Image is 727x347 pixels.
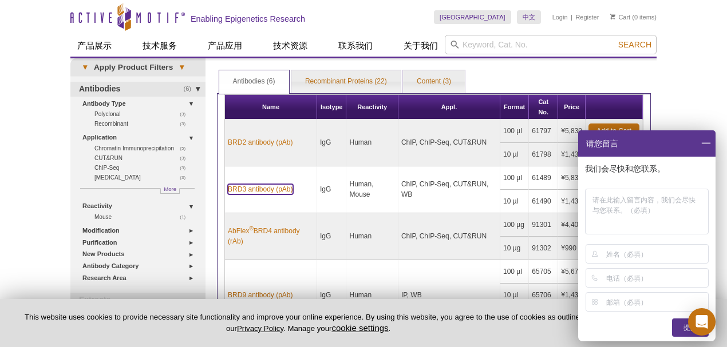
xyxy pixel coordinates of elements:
td: 65705 [529,260,558,284]
a: (5)Chromatin Immunoprecipitation [94,143,192,153]
td: 61797 [529,119,558,143]
span: (3) [180,119,192,129]
a: Antibodies (6) [219,70,289,93]
a: 技术服务 [136,35,184,57]
td: 61489 [529,166,558,190]
a: Extracts [70,293,206,308]
span: Search [618,40,651,49]
td: ¥5,830 [558,119,586,143]
td: IgG [317,166,347,213]
a: 产品展示 [70,35,118,57]
td: ¥1,430 [558,190,586,213]
a: (6)Antibodies [70,82,206,97]
td: ChIP, ChIP-Seq, CUT&RUN [398,119,500,166]
p: 我们会尽快和您联系。 [585,163,711,174]
img: Your Cart [610,14,615,19]
td: 10 µl [500,143,529,166]
td: 10 µl [500,190,529,213]
td: IgG [317,213,347,260]
a: AbFlex®BRD4 antibody (rAb) [228,226,314,246]
p: This website uses cookies to provide necessary site functionality and improve your online experie... [18,312,598,334]
th: Isotype [317,95,347,119]
a: Content (3) [403,70,465,93]
div: 提交 [672,318,709,337]
a: Reactivity [82,200,199,212]
td: 61798 [529,143,558,166]
span: More [164,184,176,194]
td: 10 µg [500,237,529,260]
a: 技术资源 [266,35,314,57]
a: (3)Recombinant [94,119,192,129]
span: (3) [180,153,192,163]
a: Privacy Policy [237,324,283,333]
a: Register [575,13,599,21]
span: 请您留言 [585,130,618,157]
td: IgG [317,260,347,330]
td: 100 µl [500,166,529,190]
th: Cat No. [529,95,558,119]
h2: Enabling Epigenetics Research [191,14,305,24]
input: 邮箱（必填） [606,293,706,311]
td: Human [346,119,398,166]
td: Human [346,213,398,260]
li: | [571,10,572,24]
a: BRD3 antibody (pAb) [228,184,293,194]
td: ChIP, ChIP-Seq, CUT&RUN, WB [398,166,500,213]
a: (3)CUT&RUN [94,153,192,163]
td: ChIP, ChIP-Seq, CUT&RUN [398,213,500,260]
td: ¥5,670 [558,260,586,284]
td: 91302 [529,237,558,260]
span: (3) [180,163,192,173]
sup: ® [249,225,253,232]
a: ▾Apply Product Filters▾ [70,58,206,77]
td: 91301 [529,213,558,237]
a: Modification [82,225,199,237]
input: Keyword, Cat. No. [445,35,657,54]
span: ▾ [173,62,191,73]
a: BRD2 antibody (pAb) [228,137,293,147]
th: Price [558,95,586,119]
a: (3)[MEDICAL_DATA] [94,173,192,182]
a: More [160,188,180,194]
td: ¥1,430 [558,284,586,307]
a: Application [82,131,199,143]
span: (5) [180,143,192,153]
a: (3)ChIP-Seq [94,163,192,173]
td: Human [346,260,398,330]
a: Recombinant Proteins (22) [291,70,401,93]
td: 10 µl [500,284,529,307]
div: Open Intercom Messenger [688,308,716,336]
td: ¥4,400 [558,213,586,237]
a: (3)Polyclonal [94,109,192,119]
td: IP, WB [398,260,500,330]
li: (0 items) [610,10,657,24]
a: Antibody Category [82,260,199,272]
td: 65706 [529,284,558,307]
a: Antibody Type [82,98,199,110]
span: (3) [180,173,192,182]
a: Research Area [82,272,199,284]
a: Purification [82,237,199,249]
span: (6) [183,82,197,97]
td: 100 µg [500,213,529,237]
th: Appl. [398,95,500,119]
a: Add to Cart [588,123,639,138]
td: 100 µl [500,260,529,284]
input: 电话（必填） [606,269,706,287]
a: Cart [610,13,630,21]
a: New Products [82,248,199,260]
a: (1)Mouse [94,212,192,222]
span: (3) [180,109,192,119]
td: 61490 [529,190,558,213]
a: 关于我们 [397,35,445,57]
input: 姓名（必填） [606,245,706,263]
td: ¥990 [558,237,586,260]
a: 联系我们 [331,35,380,57]
a: 产品应用 [201,35,249,57]
th: Format [500,95,529,119]
span: (1) [180,212,192,222]
td: ¥1,430 [558,143,586,166]
a: [GEOGRAPHIC_DATA] [434,10,511,24]
a: Login [552,13,568,21]
th: Name [225,95,317,119]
